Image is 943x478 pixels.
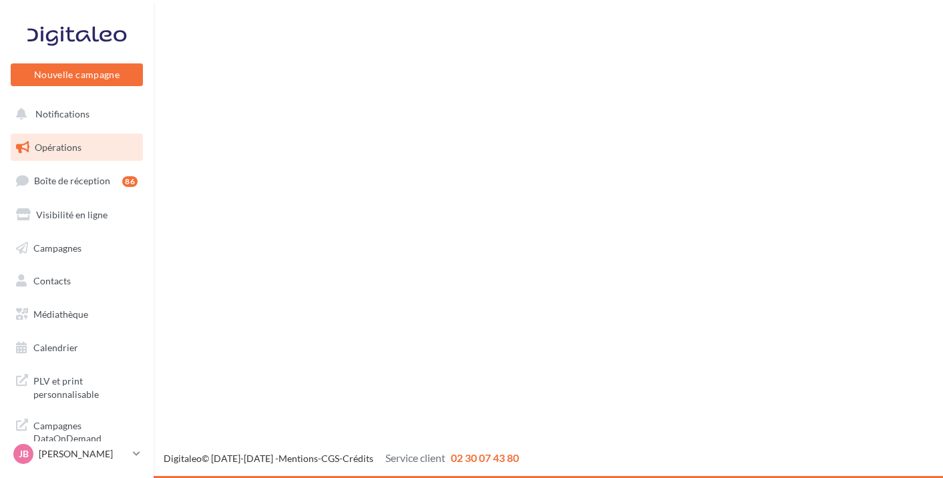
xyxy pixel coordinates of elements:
a: Médiathèque [8,300,146,328]
a: Contacts [8,267,146,295]
a: Mentions [278,453,318,464]
span: Campagnes [33,242,81,253]
span: Boîte de réception [34,175,110,186]
span: © [DATE]-[DATE] - - - [164,453,519,464]
a: Campagnes DataOnDemand [8,411,146,451]
span: Contacts [33,275,71,286]
a: Campagnes [8,234,146,262]
span: Campagnes DataOnDemand [33,417,138,445]
span: JB [19,447,29,461]
a: JB [PERSON_NAME] [11,441,143,467]
span: Médiathèque [33,308,88,320]
span: 02 30 07 43 80 [451,451,519,464]
button: Nouvelle campagne [11,63,143,86]
a: Visibilité en ligne [8,201,146,229]
span: Opérations [35,142,81,153]
button: Notifications [8,100,140,128]
a: PLV et print personnalisable [8,367,146,406]
span: Service client [385,451,445,464]
span: Calendrier [33,342,78,353]
a: Calendrier [8,334,146,362]
a: Boîte de réception86 [8,166,146,195]
a: Crédits [343,453,373,464]
span: Visibilité en ligne [36,209,108,220]
span: Notifications [35,108,89,120]
span: PLV et print personnalisable [33,372,138,401]
p: [PERSON_NAME] [39,447,128,461]
a: Opérations [8,134,146,162]
a: CGS [321,453,339,464]
a: Digitaleo [164,453,202,464]
div: 86 [122,176,138,187]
